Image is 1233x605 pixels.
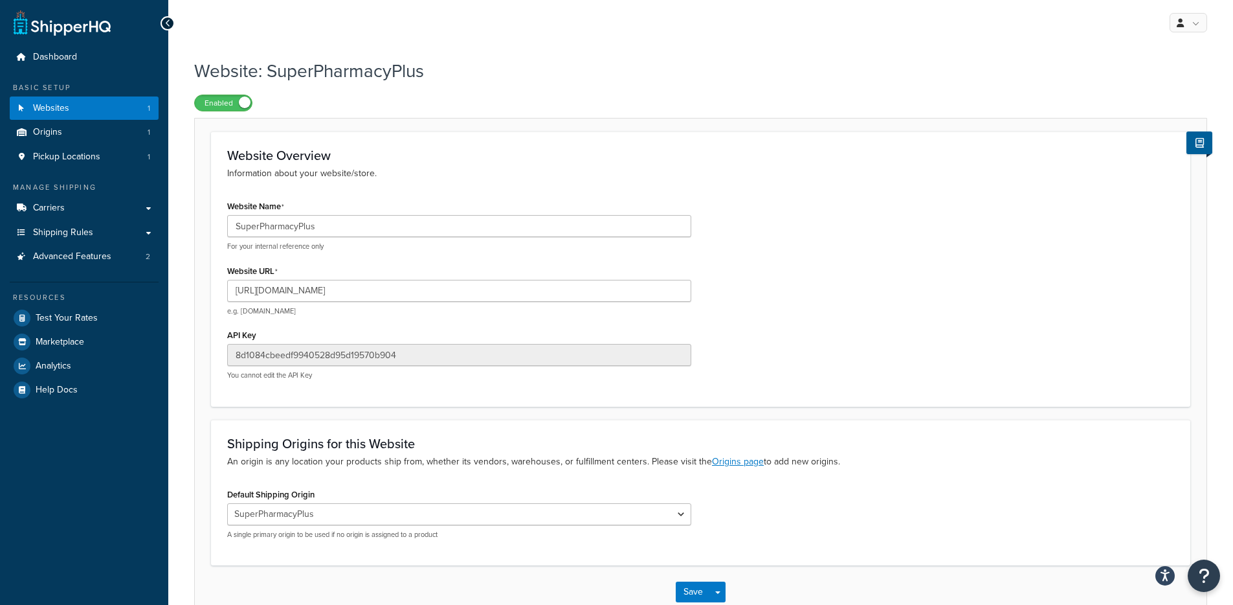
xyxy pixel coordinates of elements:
[33,227,93,238] span: Shipping Rules
[227,201,284,212] label: Website Name
[10,120,159,144] a: Origins1
[10,245,159,269] li: Advanced Features
[148,103,150,114] span: 1
[195,95,252,111] label: Enabled
[676,582,711,602] button: Save
[10,45,159,69] a: Dashboard
[10,97,159,120] a: Websites1
[36,385,78,396] span: Help Docs
[10,120,159,144] li: Origins
[227,344,691,366] input: XDL713J089NBV22
[712,455,764,468] a: Origins page
[10,145,159,169] li: Pickup Locations
[227,455,1174,469] p: An origin is any location your products ship from, whether its vendors, warehouses, or fulfillmen...
[146,251,150,262] span: 2
[227,330,256,340] label: API Key
[10,245,159,269] a: Advanced Features2
[36,313,98,324] span: Test Your Rates
[148,127,150,138] span: 1
[10,97,159,120] li: Websites
[227,148,1174,163] h3: Website Overview
[148,152,150,163] span: 1
[227,242,691,251] p: For your internal reference only
[10,354,159,378] a: Analytics
[10,378,159,402] a: Help Docs
[194,58,1191,84] h1: Website: SuperPharmacyPlus
[10,196,159,220] a: Carriers
[10,221,159,245] a: Shipping Rules
[10,306,159,330] a: Test Your Rates
[227,306,691,316] p: e.g. [DOMAIN_NAME]
[1188,560,1220,592] button: Open Resource Center
[227,166,1174,181] p: Information about your website/store.
[227,437,1174,451] h3: Shipping Origins for this Website
[227,530,691,540] p: A single primary origin to be used if no origin is assigned to a product
[10,145,159,169] a: Pickup Locations1
[227,266,278,277] label: Website URL
[33,52,77,63] span: Dashboard
[227,490,315,499] label: Default Shipping Origin
[10,82,159,93] div: Basic Setup
[33,152,100,163] span: Pickup Locations
[36,337,84,348] span: Marketplace
[10,330,159,354] a: Marketplace
[10,182,159,193] div: Manage Shipping
[33,251,111,262] span: Advanced Features
[33,127,62,138] span: Origins
[1186,131,1212,154] button: Show Help Docs
[227,371,691,380] p: You cannot edit the API Key
[33,203,65,214] span: Carriers
[36,361,71,372] span: Analytics
[10,292,159,303] div: Resources
[33,103,69,114] span: Websites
